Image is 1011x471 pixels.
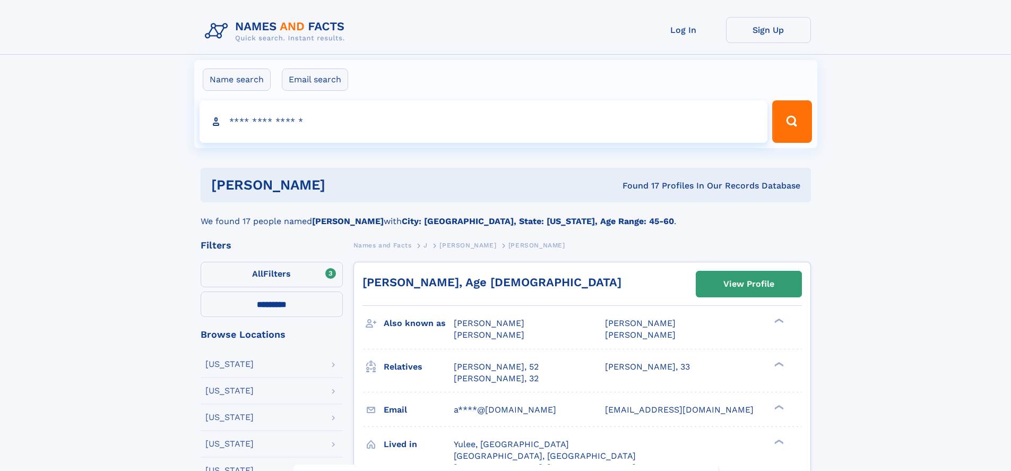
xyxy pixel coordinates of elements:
b: [PERSON_NAME] [312,216,384,226]
h3: Lived in [384,435,454,453]
a: Sign Up [726,17,811,43]
div: ❯ [772,404,784,410]
div: ❯ [772,361,784,367]
span: [GEOGRAPHIC_DATA], [GEOGRAPHIC_DATA] [454,451,636,461]
a: [PERSON_NAME], Age [DEMOGRAPHIC_DATA] [362,276,621,289]
label: Filters [201,262,343,287]
span: Yulee, [GEOGRAPHIC_DATA] [454,439,569,449]
a: Log In [641,17,726,43]
h3: Relatives [384,358,454,376]
div: Found 17 Profiles In Our Records Database [474,180,800,192]
span: [PERSON_NAME] [454,330,524,340]
a: J [424,238,428,252]
span: J [424,242,428,249]
div: ❯ [772,318,784,324]
div: [US_STATE] [205,440,254,448]
div: Browse Locations [201,330,343,339]
span: [PERSON_NAME] [508,242,565,249]
a: [PERSON_NAME], 52 [454,361,539,373]
div: [US_STATE] [205,387,254,395]
a: Names and Facts [353,238,412,252]
b: City: [GEOGRAPHIC_DATA], State: [US_STATE], Age Range: 45-60 [402,216,674,226]
span: [PERSON_NAME] [605,318,676,328]
a: [PERSON_NAME] [439,238,496,252]
a: [PERSON_NAME], 32 [454,373,539,384]
button: Search Button [772,100,811,143]
span: [PERSON_NAME] [605,330,676,340]
div: [US_STATE] [205,360,254,369]
div: View Profile [723,272,774,296]
span: [EMAIL_ADDRESS][DOMAIN_NAME] [605,405,754,415]
span: All [252,269,263,279]
div: ❯ [772,438,784,445]
img: Logo Names and Facts [201,17,353,46]
h3: Also known as [384,314,454,332]
div: Filters [201,241,343,250]
span: [PERSON_NAME] [454,318,524,328]
input: search input [200,100,768,143]
label: Name search [203,68,271,91]
a: View Profile [696,271,801,297]
h1: [PERSON_NAME] [211,178,474,192]
a: [PERSON_NAME], 33 [605,361,690,373]
h3: Email [384,401,454,419]
div: We found 17 people named with . [201,202,811,228]
div: [US_STATE] [205,413,254,422]
label: Email search [282,68,348,91]
span: [PERSON_NAME] [439,242,496,249]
